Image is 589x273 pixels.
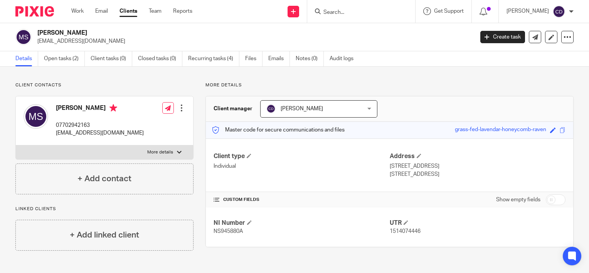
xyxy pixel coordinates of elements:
span: [PERSON_NAME] [281,106,323,111]
img: svg%3E [266,104,276,113]
p: [PERSON_NAME] [507,7,549,15]
a: Email [95,7,108,15]
a: Client tasks (0) [91,51,132,66]
p: More details [205,82,574,88]
a: Files [245,51,263,66]
input: Search [323,9,392,16]
p: [EMAIL_ADDRESS][DOMAIN_NAME] [37,37,469,45]
a: Reports [173,7,192,15]
i: Primary [109,104,117,112]
h2: [PERSON_NAME] [37,29,382,37]
span: NS945880A [214,229,243,234]
p: [EMAIL_ADDRESS][DOMAIN_NAME] [56,129,144,137]
h4: NI Number [214,219,389,227]
span: Get Support [434,8,464,14]
a: Team [149,7,162,15]
h4: + Add contact [77,173,131,185]
h4: [PERSON_NAME] [56,104,144,114]
a: Notes (0) [296,51,324,66]
h4: Address [390,152,565,160]
a: Emails [268,51,290,66]
img: svg%3E [15,29,32,45]
img: svg%3E [24,104,48,129]
a: Clients [119,7,137,15]
div: grass-fed-lavendar-honeycomb-raven [455,126,546,135]
a: Open tasks (2) [44,51,85,66]
label: Show empty fields [496,196,540,204]
a: Recurring tasks (4) [188,51,239,66]
p: [STREET_ADDRESS] [390,170,565,178]
p: Linked clients [15,206,194,212]
p: [STREET_ADDRESS] [390,162,565,170]
p: 07702942163 [56,121,144,129]
h4: + Add linked client [70,229,139,241]
span: 1514074446 [390,229,421,234]
a: Audit logs [330,51,359,66]
h4: Client type [214,152,389,160]
a: Work [71,7,84,15]
p: Individual [214,162,389,170]
h4: UTR [390,219,565,227]
p: Master code for secure communications and files [212,126,345,134]
a: Details [15,51,38,66]
h4: CUSTOM FIELDS [214,197,389,203]
img: svg%3E [553,5,565,18]
a: Create task [480,31,525,43]
p: Client contacts [15,82,194,88]
h3: Client manager [214,105,252,113]
img: Pixie [15,6,54,17]
a: Closed tasks (0) [138,51,182,66]
p: More details [147,149,173,155]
